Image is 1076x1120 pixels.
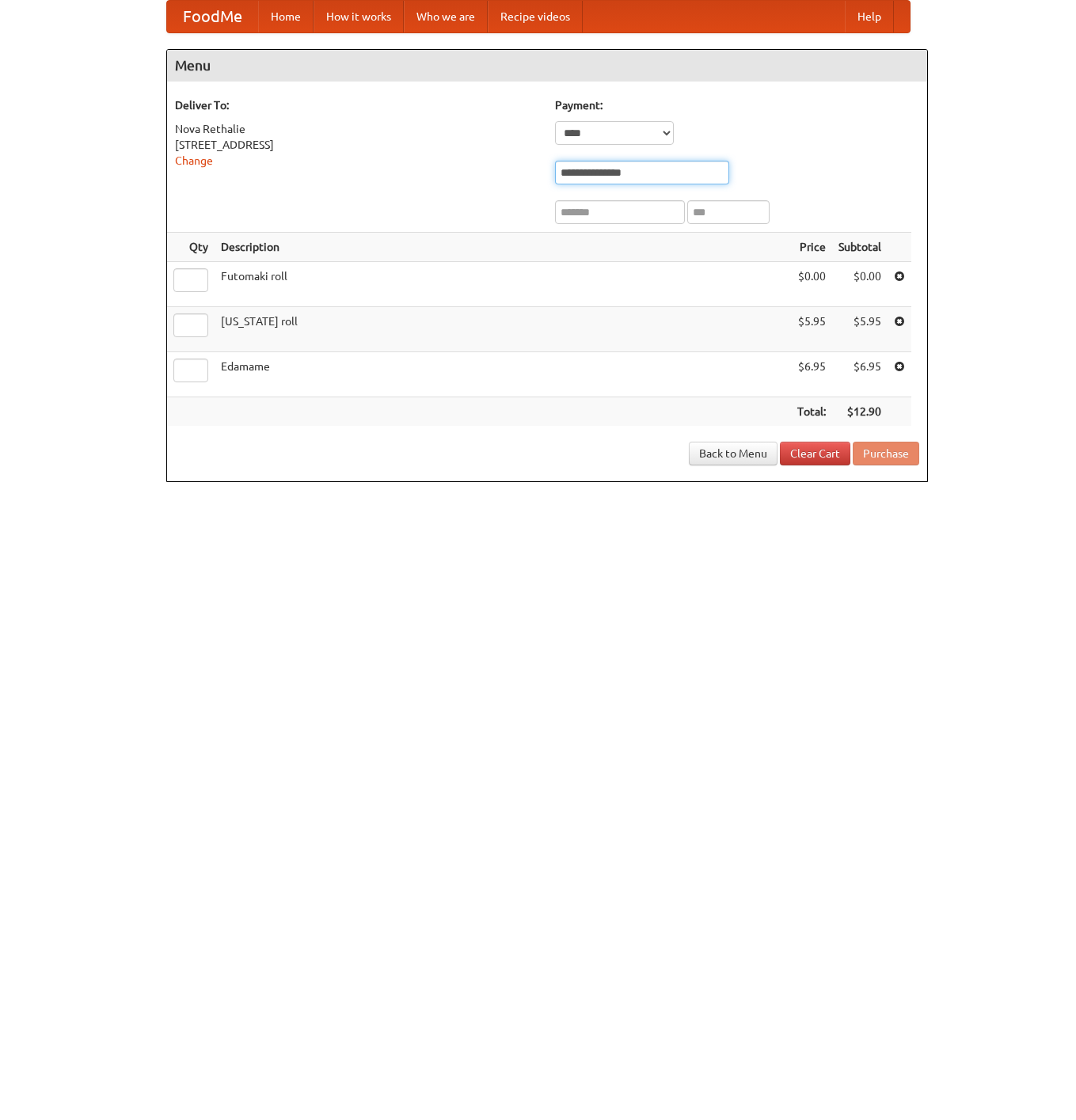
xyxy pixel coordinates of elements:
a: Home [258,1,314,32]
h5: Payment: [555,97,919,113]
td: [US_STATE] roll [215,307,791,352]
th: $12.90 [832,397,888,427]
td: $0.00 [832,262,888,307]
th: Qty [167,233,215,262]
td: $6.95 [832,352,888,397]
th: Price [791,233,832,262]
a: Who we are [404,1,488,32]
td: $5.95 [791,307,832,352]
a: Clear Cart [780,442,850,465]
td: $5.95 [832,307,888,352]
h4: Menu [167,50,927,82]
th: Subtotal [832,233,888,262]
th: Description [215,233,791,262]
a: Recipe videos [488,1,583,32]
div: [STREET_ADDRESS] [175,137,539,153]
th: Total: [791,397,832,427]
a: Change [175,154,213,167]
a: FoodMe [167,1,258,32]
a: Help [845,1,894,32]
h5: Deliver To: [175,97,539,113]
button: Purchase [853,442,919,465]
td: Futomaki roll [215,262,791,307]
td: Edamame [215,352,791,397]
td: $0.00 [791,262,832,307]
div: Nova Rethalie [175,121,539,137]
td: $6.95 [791,352,832,397]
a: How it works [314,1,404,32]
a: Back to Menu [689,442,778,465]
